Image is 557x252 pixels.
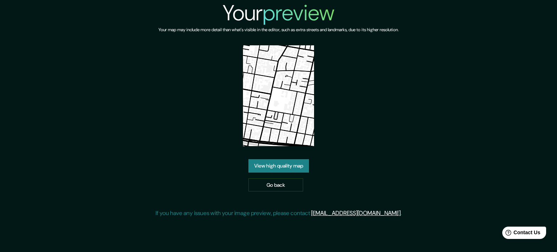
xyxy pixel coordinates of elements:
[311,209,401,217] a: [EMAIL_ADDRESS][DOMAIN_NAME]
[243,45,314,146] img: created-map-preview
[158,26,399,34] h6: Your map may include more detail than what's visible in the editor, such as extra streets and lan...
[492,224,549,244] iframe: Help widget launcher
[156,209,402,218] p: If you have any issues with your image preview, please contact .
[248,178,303,192] a: Go back
[248,159,309,173] a: View high quality map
